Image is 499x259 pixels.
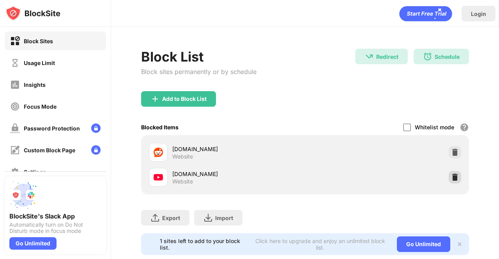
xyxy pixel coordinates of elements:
div: Insights [24,81,46,88]
img: insights-off.svg [10,80,20,90]
img: time-usage-off.svg [10,58,20,68]
div: Add to Block List [162,96,207,102]
div: Focus Mode [24,103,57,110]
img: focus-off.svg [10,102,20,111]
div: Go Unlimited [9,237,57,250]
div: Password Protection [24,125,80,132]
div: Block Sites [24,38,53,44]
img: block-on.svg [10,36,20,46]
div: Export [162,215,180,221]
div: Redirect [376,53,398,60]
div: BlockSite's Slack App [9,212,101,220]
img: customize-block-page-off.svg [10,145,20,155]
img: password-protection-off.svg [10,123,20,133]
div: Custom Block Page [24,147,75,153]
div: Go Unlimited [397,236,450,252]
div: Schedule [435,53,460,60]
div: [DOMAIN_NAME] [172,145,305,153]
img: logo-blocksite.svg [5,5,60,21]
img: push-slack.svg [9,181,37,209]
img: settings-off.svg [10,167,20,177]
div: Whitelist mode [415,124,454,130]
div: Website [172,178,193,185]
div: Blocked Items [141,124,179,130]
div: Block List [141,49,257,65]
div: Usage Limit [24,60,55,66]
div: animation [399,6,452,21]
div: Automatically turn on Do Not Disturb mode in focus mode [9,222,101,234]
img: lock-menu.svg [91,123,101,133]
img: favicons [154,173,163,182]
div: Block sites permanently or by schedule [141,68,257,76]
div: [DOMAIN_NAME] [172,170,305,178]
div: Website [172,153,193,160]
div: Click here to upgrade and enjoy an unlimited block list. [253,238,388,251]
img: lock-menu.svg [91,145,101,155]
div: Import [215,215,233,221]
img: favicons [154,148,163,157]
div: Login [471,11,486,17]
div: 1 sites left to add to your block list. [160,238,248,251]
img: x-button.svg [457,241,463,247]
div: Settings [24,169,46,175]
